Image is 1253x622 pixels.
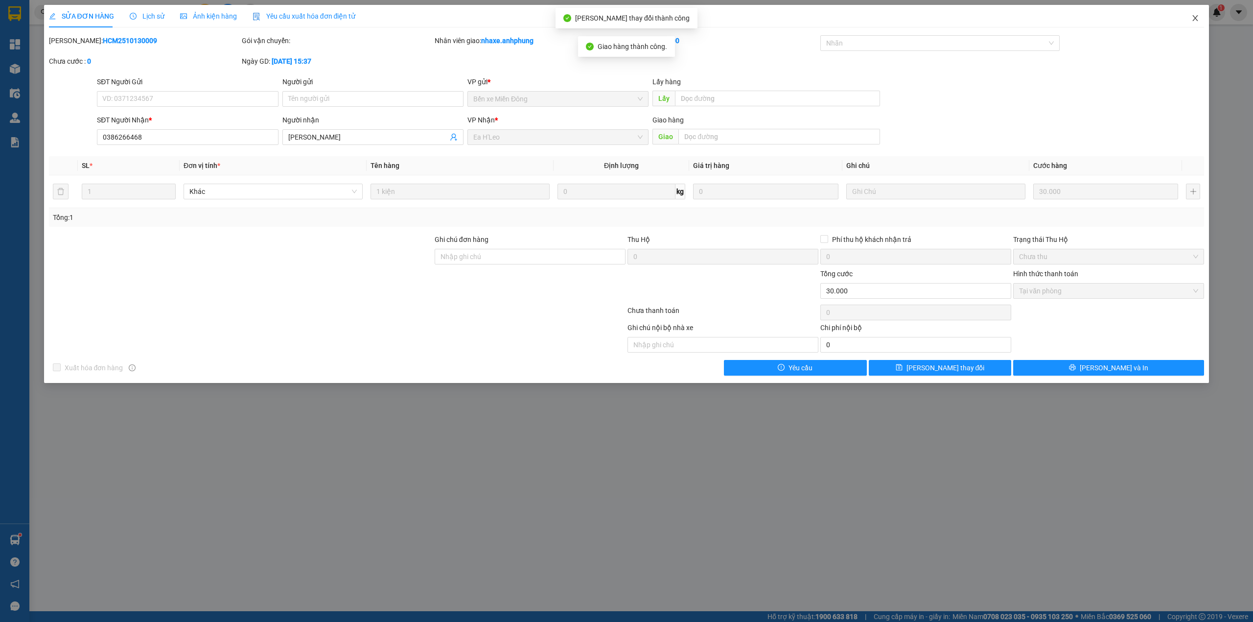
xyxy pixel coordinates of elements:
div: [PERSON_NAME]: [49,35,240,46]
span: check-circle [586,43,594,50]
span: Tổng cước [820,270,853,278]
span: Ea H'Leo [473,130,643,144]
span: [PERSON_NAME] thay đổi thành công [575,14,690,22]
div: Ngày GD: [242,56,433,67]
span: SỬA ĐƠN HÀNG [49,12,114,20]
span: Giao [652,129,678,144]
div: SĐT Người Nhận [97,115,278,125]
span: Thu Hộ [627,236,650,243]
div: VP gửi [467,76,649,87]
button: printer[PERSON_NAME] và In [1013,360,1204,376]
img: icon [253,13,260,21]
div: Người gửi [282,76,464,87]
input: Ghi chú đơn hàng [435,249,626,264]
input: 0 [1033,184,1178,199]
span: Giao hàng thành công. [598,43,667,50]
span: [PERSON_NAME] và In [1080,362,1148,373]
span: [PERSON_NAME] thay đổi [906,362,985,373]
button: delete [53,184,69,199]
span: info-circle [129,364,136,371]
span: picture [180,13,187,20]
button: exclamation-circleYêu cầu [724,360,867,376]
b: HCM2510130009 [103,37,157,45]
span: Đơn vị tính [184,162,220,169]
button: save[PERSON_NAME] thay đổi [869,360,1012,376]
span: VP Nhận [467,116,495,124]
span: Giao hàng [652,116,684,124]
span: Phí thu hộ khách nhận trả [828,234,915,245]
span: save [896,364,903,372]
span: exclamation-circle [778,364,785,372]
b: nhaxe.anhphung [481,37,534,45]
button: plus [1186,184,1200,199]
span: printer [1069,364,1076,372]
div: Gói vận chuyển: [242,35,433,46]
div: Người nhận [282,115,464,125]
input: Dọc đường [678,129,880,144]
span: SL [82,162,90,169]
span: Lấy [652,91,675,106]
span: Tại văn phòng [1019,284,1198,298]
input: VD: Bàn, Ghế [371,184,550,199]
span: Tên hàng [371,162,399,169]
span: edit [49,13,56,20]
span: Lịch sử [130,12,164,20]
span: Cước hàng [1033,162,1067,169]
span: Giá trị hàng [693,162,729,169]
b: [DATE] 15:37 [272,57,311,65]
span: Ảnh kiện hàng [180,12,237,20]
span: Yêu cầu [789,362,812,373]
div: Ghi chú nội bộ nhà xe [627,322,818,337]
span: check-circle [563,14,571,22]
span: Bến xe Miền Đông [473,92,643,106]
span: clock-circle [130,13,137,20]
b: 0 [87,57,91,65]
label: Hình thức thanh toán [1013,270,1078,278]
div: Cước rồi : [627,35,818,46]
input: Ghi Chú [846,184,1025,199]
input: Nhập ghi chú [627,337,818,353]
span: Định lượng [604,162,639,169]
div: Chưa thanh toán [626,305,819,322]
label: Ghi chú đơn hàng [435,236,488,243]
div: Tổng: 1 [53,212,483,223]
button: Close [1182,5,1209,32]
input: Dọc đường [675,91,880,106]
div: Chưa cước : [49,56,240,67]
div: SĐT Người Gửi [97,76,278,87]
span: Lấy hàng [652,78,681,86]
span: close [1191,14,1199,22]
span: Khác [189,184,357,199]
span: Chưa thu [1019,249,1198,264]
th: Ghi chú [842,156,1029,175]
div: Nhân viên giao: [435,35,626,46]
span: kg [675,184,685,199]
span: Yêu cầu xuất hóa đơn điện tử [253,12,356,20]
div: Trạng thái Thu Hộ [1013,234,1204,245]
span: Xuất hóa đơn hàng [61,362,127,373]
input: 0 [693,184,838,199]
span: user-add [450,133,458,141]
div: Chi phí nội bộ [820,322,1011,337]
